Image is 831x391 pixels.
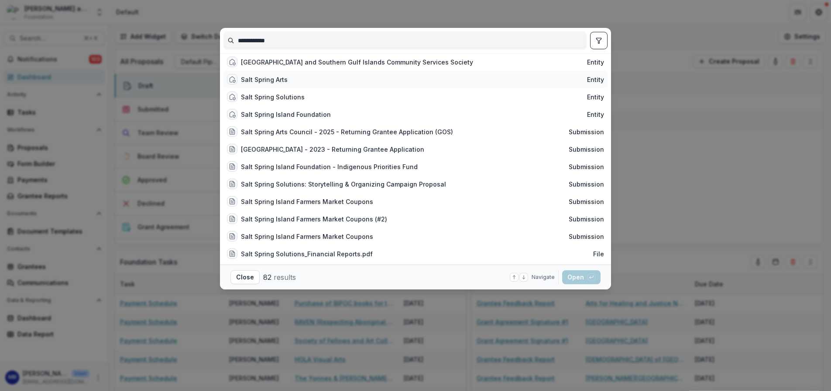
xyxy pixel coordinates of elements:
[241,197,373,206] div: Salt Spring Island Farmers Market Coupons
[593,250,604,258] span: File
[587,58,604,66] span: Entity
[241,145,424,154] div: [GEOGRAPHIC_DATA] - 2023 - Returning Grantee Application
[569,215,604,223] span: Submission
[230,270,260,284] button: Close
[587,93,604,101] span: Entity
[569,233,604,240] span: Submission
[587,111,604,118] span: Entity
[241,180,446,189] div: Salt Spring Solutions: Storytelling & Organizing Campaign Proposal
[569,163,604,170] span: Submission
[590,32,608,49] button: toggle filters
[241,58,473,67] div: [GEOGRAPHIC_DATA] and Southern Gulf Islands Community Services Society
[569,198,604,205] span: Submission
[241,110,331,119] div: Salt Spring Island Foundation
[569,128,604,136] span: Submission
[241,249,373,258] div: Salt Spring Solutions_Financial Reports.pdf
[241,127,453,136] div: Salt Spring Arts Council - 2025 - Returning Grantee Application (GOS)
[241,232,373,241] div: Salt Spring Island Farmers Market Coupons
[241,75,288,84] div: Salt Spring Arts
[562,270,601,284] button: Open
[587,76,604,83] span: Entity
[263,273,271,282] span: 82
[532,273,555,281] span: Navigate
[569,146,604,153] span: Submission
[241,214,387,224] div: Salt Spring Island Farmers Market Coupons (#2)
[569,180,604,188] span: Submission
[241,92,305,102] div: Salt Spring Solutions
[241,162,418,171] div: Salt Spring Island Foundation - Indigenous Priorities Fund
[274,273,296,282] span: results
